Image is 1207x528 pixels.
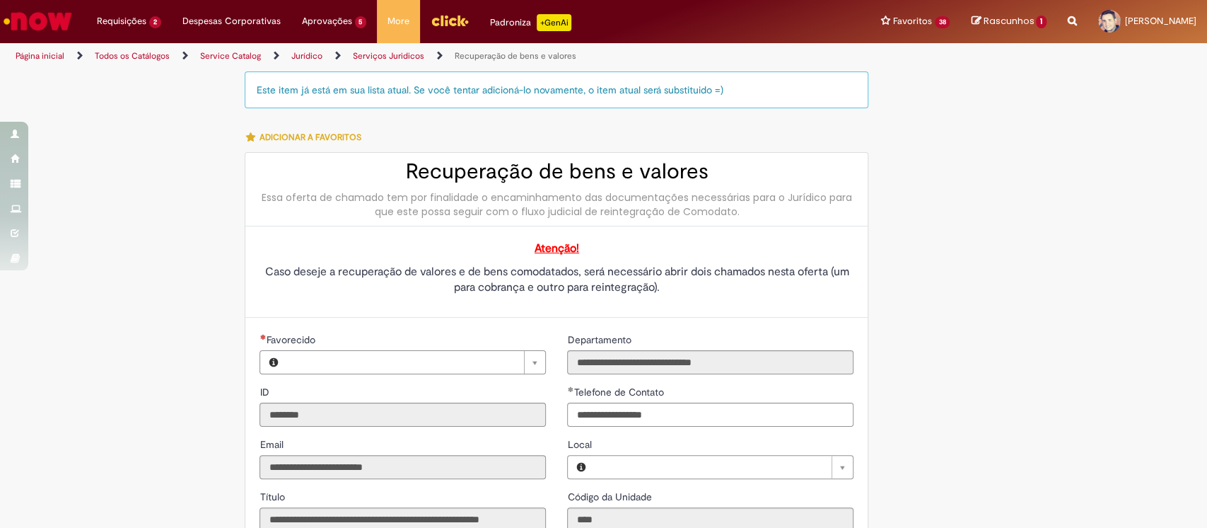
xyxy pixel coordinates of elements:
[567,333,634,347] label: Somente leitura - Departamento
[593,456,853,478] a: Limpar campo Local
[567,333,634,346] span: Somente leitura - Departamento
[260,386,272,398] span: Somente leitura - ID
[1,7,74,35] img: ServiceNow
[260,438,286,451] span: Somente leitura - Email
[935,16,950,28] span: 38
[971,15,1046,28] a: Rascunhos
[260,437,286,452] label: Somente leitura - Email
[260,190,853,219] div: Essa oferta de chamado tem por finalidade o encaminhamento das documentações necessárias para o J...
[353,50,424,62] a: Serviços Juridicos
[490,14,571,31] div: Padroniza
[567,438,594,451] span: Local
[983,14,1034,28] span: Rascunhos
[260,490,287,503] span: Somente leitura - Título
[266,333,317,346] span: Necessários - Favorecido
[182,14,281,28] span: Despesas Corporativas
[259,132,361,143] span: Adicionar a Favoritos
[260,351,286,374] button: Favorecido, Visualizar este registro
[260,385,272,399] label: Somente leitura - ID
[455,50,576,62] a: Recuperação de bens e valores
[260,490,287,504] label: Somente leitura - Título
[264,265,849,295] span: Caso deseje a recuperação de valores e de bens comodatados, será necessário abrir dois chamados n...
[1125,15,1196,27] span: [PERSON_NAME]
[95,50,170,62] a: Todos os Catálogos
[893,14,932,28] span: Favoritos
[567,386,573,392] span: Obrigatório Preenchido
[260,334,266,340] span: Necessários
[355,16,367,28] span: 5
[568,456,593,478] button: Local, Visualizar este registro
[291,50,322,62] a: Jurídico
[567,403,853,427] input: Telefone de Contato
[97,14,146,28] span: Requisições
[260,403,546,427] input: ID
[286,351,545,374] a: Limpar campo Favorecido
[11,43,794,69] ul: Trilhas de página
[16,50,64,62] a: Página inicial
[200,50,261,62] a: Service Catalog
[535,241,579,256] u: Atenção!
[387,14,409,28] span: More
[1036,16,1046,28] span: 1
[573,386,666,398] span: Telefone de Contato
[149,16,161,28] span: 2
[245,71,868,108] div: Este item já está em sua lista atual. Se você tentar adicioná-lo novamente, o item atual será sub...
[567,350,853,374] input: Departamento
[567,490,654,504] label: Somente leitura - Código da Unidade
[260,160,853,183] h2: Recuperação de bens e valores
[431,10,469,31] img: click_logo_yellow_360x200.png
[537,14,571,31] p: +GenAi
[245,122,368,152] button: Adicionar a Favoritos
[302,14,352,28] span: Aprovações
[260,455,546,479] input: Email
[567,490,654,503] span: Somente leitura - Código da Unidade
